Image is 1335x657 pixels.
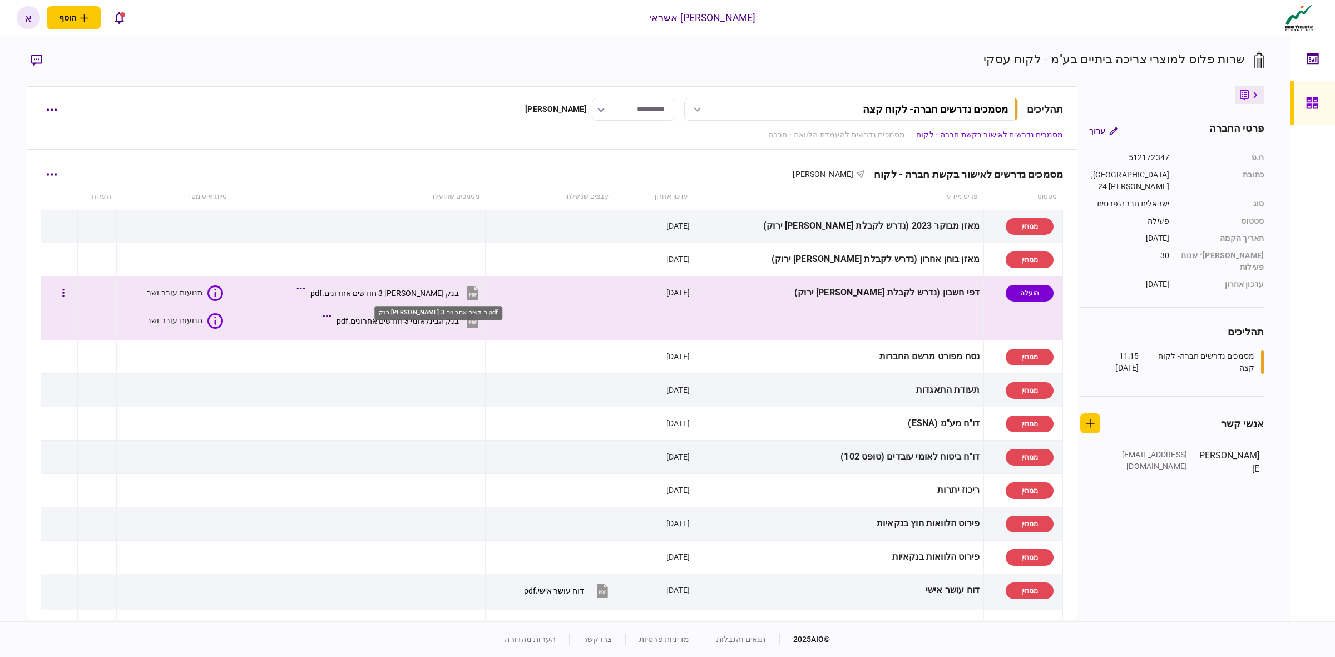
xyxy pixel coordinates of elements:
div: ממתין [1006,549,1054,566]
div: אנשי קשר [1221,416,1264,431]
div: בנק [PERSON_NAME] 3 חודשים אחרונים.pdf [374,306,502,320]
div: ריכוז יתרות [698,478,980,503]
div: © 2025 AIO [779,634,830,645]
div: [DATE] [666,485,690,496]
div: עדכון אחרון [1180,279,1264,290]
button: מסמכים נדרשים חברה- לקוח קצה [684,98,1018,121]
div: 11:15 [DATE] [1094,350,1139,374]
div: נסח מפורט מרשם החברות [698,344,980,369]
div: בנק מזרחי 3 חודשים אחרונים.pdf [310,289,459,298]
div: ישראלית חברה פרטית [1089,198,1169,210]
div: ממתין [1006,516,1054,532]
div: [DATE] [666,220,690,231]
div: הועלה [1006,285,1054,302]
div: ממתין [1006,582,1054,599]
div: שרות פלוס למוצרי צריכה ביתיים בע"מ - לקוח עסקי [983,50,1245,68]
th: סטטוס [984,184,1063,210]
button: דוח עושר אישי.pdf [524,578,611,603]
div: [DATE] [666,418,690,429]
div: [DATE] [1089,233,1169,244]
div: ממתין [1006,449,1054,466]
button: א [17,6,40,29]
div: ממתין [1006,251,1054,268]
th: מסמכים שהועלו [233,184,485,210]
div: מאזן מבוקר 2023 (נדרש לקבלת [PERSON_NAME] ירוק) [698,214,980,239]
button: ערוך [1080,121,1126,141]
a: מסמכים נדרשים לאישור בקשת חברה - לקוח [916,129,1063,141]
div: מסמכים נדרשים חברה- לקוח קצה [1141,350,1254,374]
div: דוח עושר אישי.pdf [524,586,584,595]
div: תהליכים [1027,102,1063,117]
button: פתח תפריט להוספת לקוח [47,6,101,29]
button: בנק הבינלאומי 3 חודשים אחרונים.pdf [325,308,481,333]
div: 512172347 [1089,152,1169,164]
th: סיווג אוטומטי [117,184,233,210]
div: פעילה [1089,215,1169,227]
div: ממתין [1006,482,1054,499]
span: [PERSON_NAME] [793,170,853,179]
div: [DATE] [666,451,690,462]
div: ממתין [1006,619,1054,635]
div: [DATE] [666,585,690,596]
div: ח.פ [1180,152,1264,164]
a: צרו קשר [583,635,612,644]
div: סוג [1180,198,1264,210]
a: תנאים והגבלות [716,635,766,644]
div: תנועות עובר ושב [147,315,203,326]
th: פריט מידע [694,184,983,210]
div: [GEOGRAPHIC_DATA], 24 [PERSON_NAME] [1089,169,1169,192]
div: [DATE] [1089,279,1169,290]
div: [DATE] [666,551,690,562]
a: מסמכים נדרשים חברה- לקוח קצה11:15 [DATE] [1094,350,1264,374]
div: פרטי החברה [1209,121,1264,141]
div: סטטוס [1180,215,1264,227]
div: דו"ח ביטוח לאומי עובדים (טופס 102) [698,444,980,470]
div: מאזן בוחן אחרון (נדרש לקבלת [PERSON_NAME] ירוק) [698,247,980,272]
div: ממתין [1006,382,1054,399]
div: [DATE] [666,287,690,298]
div: [DATE] [666,254,690,265]
button: פתח רשימת התראות [107,6,131,29]
div: דוח עושר אישי [698,578,980,603]
div: [DATE] [666,351,690,362]
div: [PERSON_NAME] [1198,449,1259,476]
div: [PERSON_NAME] אשראי [649,11,756,25]
div: תעודת התאגדות [698,378,980,403]
div: פירוט הלוואות בנקאיות [698,545,980,570]
div: [PERSON_NAME]׳ שנות פעילות [1180,250,1264,273]
div: מסמכים נדרשים חברה- לקוח קצה [863,103,1008,115]
div: [DATE] [666,384,690,396]
button: בנק מזרחי 3 חודשים אחרונים.pdf [299,280,481,305]
div: תעודות זהות של בעלי החברה [698,614,980,639]
div: דפי חשבון (נדרש לקבלת [PERSON_NAME] ירוק) [698,280,980,305]
div: כתובת [1180,169,1264,192]
div: 30 [1089,250,1169,273]
div: ממתין [1006,218,1054,235]
a: הערות מהדורה [505,635,556,644]
div: מסמכים נדרשים לאישור בקשת חברה - לקוח [865,169,1063,180]
div: תנועות עובר ושב [147,287,203,298]
div: פירוט הלוואות חוץ בנקאיות [698,511,980,536]
a: מדיניות פרטיות [639,635,689,644]
th: הערות [77,184,116,210]
div: בנק הבינלאומי 3 חודשים אחרונים.pdf [337,317,459,325]
div: תאריך הקמה [1180,233,1264,244]
th: עדכון אחרון [615,184,694,210]
div: ממתין [1006,416,1054,432]
div: ממתין [1006,349,1054,365]
div: [DATE] [666,518,690,529]
a: מסמכים נדרשים להעמדת הלוואה - חברה [768,129,905,141]
div: [PERSON_NAME] [525,103,586,115]
div: דו"ח מע"מ (ESNA) [698,411,980,436]
img: client company logo [1283,4,1316,32]
th: קבצים שנשלחו [485,184,615,210]
div: תהליכים [1080,324,1264,339]
div: [EMAIL_ADDRESS][DOMAIN_NAME] [1115,449,1187,472]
